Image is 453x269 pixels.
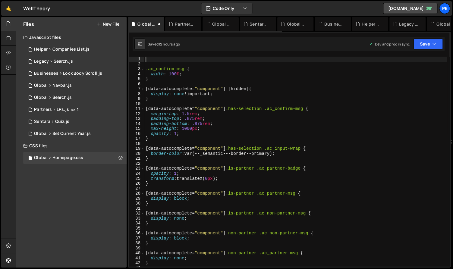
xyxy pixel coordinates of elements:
[148,42,180,47] div: Saved
[129,151,144,156] div: 20
[77,107,79,112] span: 1
[129,261,144,266] div: 42
[129,82,144,87] div: 6
[34,131,90,136] div: Global > Set Current Year.js
[287,21,306,27] div: Global > Search.js
[129,96,144,102] div: 9
[212,21,231,27] div: Global > Set Current Year.js
[23,21,34,27] h2: Files
[129,216,144,221] div: 33
[129,77,144,82] div: 5
[129,206,144,211] div: 31
[16,140,127,152] div: CSS files
[23,152,127,164] div: Global > Homepage.css
[23,92,127,104] div: Global > Search.js
[129,226,144,231] div: 35
[129,67,144,72] div: 3
[129,221,144,226] div: 34
[129,111,144,117] div: 12
[34,107,69,112] div: Partners > LPs.js
[129,146,144,151] div: 19
[129,211,144,216] div: 32
[23,128,127,140] div: Global > Set Current Year.js
[369,42,410,47] div: Dev and prod in sync
[129,121,144,127] div: 14
[129,171,144,176] div: 24
[34,71,102,76] div: Businesses > Lock Body Scroll.js
[129,246,144,251] div: 39
[129,201,144,206] div: 30
[23,116,127,128] div: Sentara > Quiz.js
[129,106,144,111] div: 11
[362,21,381,27] div: Helper > Companies List.js
[23,104,127,116] div: Partners > LPs.js
[129,62,144,67] div: 2
[23,55,127,67] div: Legacy > Search.js
[175,21,194,27] div: Partners > LPs.js
[129,116,144,121] div: 13
[129,166,144,171] div: 23
[159,42,180,47] div: 12 hours ago
[324,21,344,27] div: Businesses > Lock Body Scroll.js
[129,126,144,131] div: 15
[1,1,16,16] a: 🤙
[129,196,144,201] div: 29
[129,176,144,181] div: 25
[34,83,72,88] div: Global > Navbar.js
[129,57,144,62] div: 1
[129,102,144,107] div: 10
[23,5,50,12] div: WellTheory
[129,241,144,246] div: 38
[129,186,144,191] div: 27
[129,251,144,256] div: 40
[23,67,127,80] div: Businesses > Lock Body Scroll.js
[129,156,144,161] div: 21
[23,80,127,92] div: Global > Navbar.js
[201,3,252,14] button: Code Only
[137,21,157,27] div: Global > Homepage.css
[23,43,127,55] div: Helper > Companies List.js
[129,86,144,92] div: 7
[129,191,144,196] div: 28
[129,181,144,186] div: 26
[34,119,69,124] div: Sentara > Quiz.js
[34,59,73,64] div: Legacy > Search.js
[129,131,144,136] div: 16
[129,141,144,146] div: 18
[129,92,144,97] div: 8
[399,21,418,27] div: Legacy > Search.js
[129,256,144,261] div: 41
[439,3,450,14] a: Pe
[414,39,443,49] button: Save
[250,21,269,27] div: Sentara > Quiz.js
[97,22,119,27] button: New File
[129,161,144,166] div: 22
[129,231,144,236] div: 36
[129,136,144,141] div: 17
[16,31,127,43] div: Javascript files
[129,236,144,241] div: 37
[34,95,72,100] div: Global > Search.js
[34,47,90,52] div: Helper > Companies List.js
[129,72,144,77] div: 4
[383,3,437,14] a: [DOMAIN_NAME]
[34,155,83,161] div: Global > Homepage.css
